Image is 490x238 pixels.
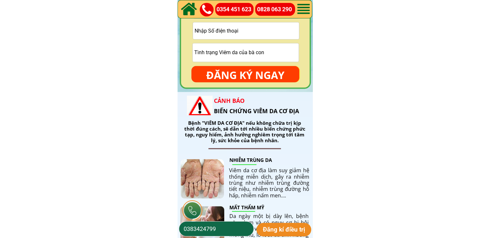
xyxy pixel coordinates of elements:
[216,5,255,14] a: 0354 451 623
[191,66,299,84] p: ĐĂNG KÝ NGAY
[229,167,309,198] div: Viêm da cơ địa làm suy giảm hệ thống miễn dịch, gây ra nhiễm trùng như nhiễm trùng đường tiết niệ...
[229,204,269,211] h2: MẤT THẨM MỸ
[256,223,312,236] p: Đăng kí điều trị
[193,43,299,62] input: Tình trạng Viêm da của bà con
[193,22,299,39] input: Vui lòng nhập ĐÚNG SỐ ĐIỆN THOẠI
[229,157,299,164] h2: NHIỄM TRÙNG DA
[212,95,312,117] h2: BIẾN CHỨNG VIÊM DA CƠ ĐỊA
[257,5,295,14] a: 0828 063 290
[182,222,251,236] input: Số điện thoại
[183,120,307,143] div: Bệnh "VIÊM DA CƠ ĐỊA" nếu không chữa trị kịp thời đúng cách, sẽ dẫn tới nhiều biến chứng phức tạp...
[212,96,244,104] span: CẢNH BÁO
